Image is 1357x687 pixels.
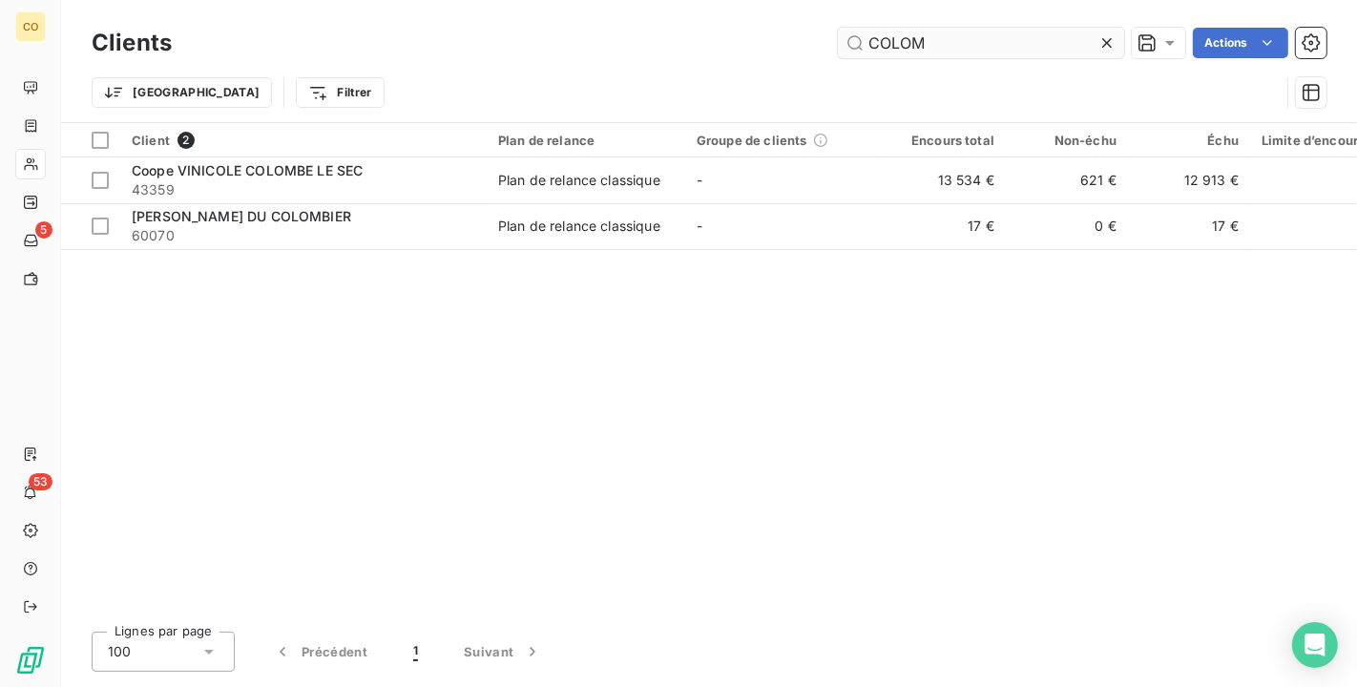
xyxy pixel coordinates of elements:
[29,473,52,490] span: 53
[1128,157,1250,203] td: 12 913 €
[884,157,1006,203] td: 13 534 €
[390,632,441,672] button: 1
[441,632,565,672] button: Suivant
[15,225,45,256] a: 5
[35,221,52,239] span: 5
[92,77,272,108] button: [GEOGRAPHIC_DATA]
[1006,203,1128,249] td: 0 €
[838,28,1124,58] input: Rechercher
[132,180,475,199] span: 43359
[1292,622,1338,668] div: Open Intercom Messenger
[108,642,131,661] span: 100
[1006,157,1128,203] td: 621 €
[697,133,807,148] span: Groupe de clients
[1017,133,1117,148] div: Non-échu
[498,133,674,148] div: Plan de relance
[15,11,46,42] div: CO
[250,632,390,672] button: Précédent
[1128,203,1250,249] td: 17 €
[884,203,1006,249] td: 17 €
[498,217,660,236] div: Plan de relance classique
[296,77,384,108] button: Filtrer
[413,642,418,661] span: 1
[132,162,363,178] span: Coope VINICOLE COLOMBE LE SEC
[1193,28,1288,58] button: Actions
[132,208,351,224] span: [PERSON_NAME] DU COLOMBIER
[177,132,195,149] span: 2
[132,226,475,245] span: 60070
[92,26,172,60] h3: Clients
[697,172,702,188] span: -
[132,133,170,148] span: Client
[1139,133,1239,148] div: Échu
[15,645,46,676] img: Logo LeanPay
[697,218,702,234] span: -
[498,171,660,190] div: Plan de relance classique
[895,133,994,148] div: Encours total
